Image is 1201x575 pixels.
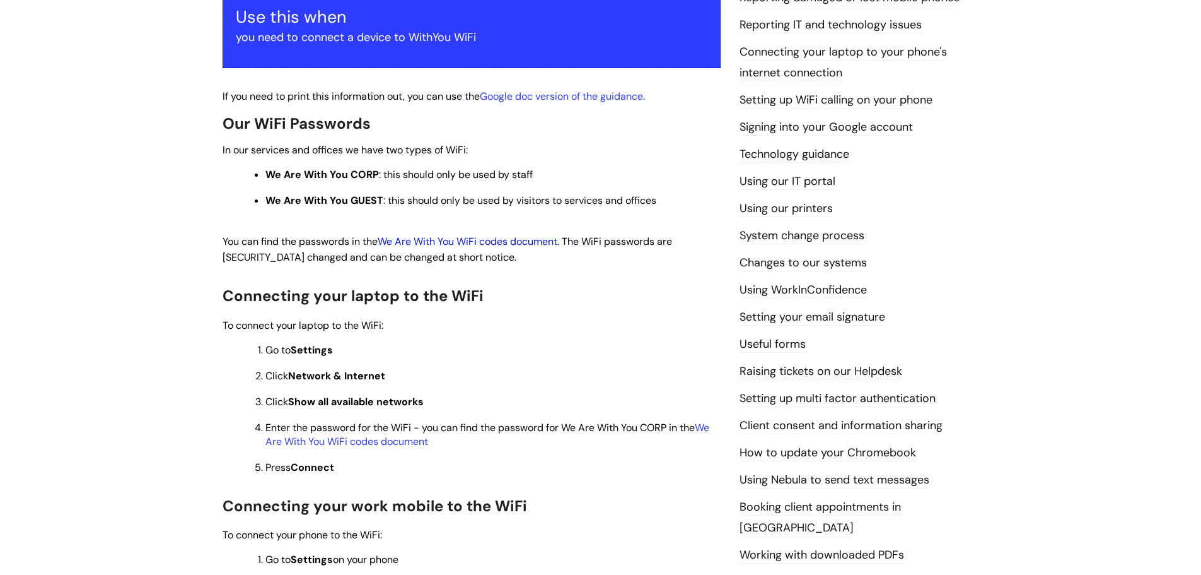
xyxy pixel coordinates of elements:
a: Changes to our systems [740,255,867,271]
a: Google doc version of the guidance [480,90,643,103]
p: you need to connect a device to WithYou WiFi [236,27,707,47]
a: We Are With You WiFi codes document [265,421,709,448]
a: How to update your Chromebook [740,445,916,461]
a: We Are With You WiFi codes document [378,235,557,248]
span: Our WiFi Passwords [223,114,371,133]
a: Reporting IT and technology issues [740,17,922,33]
span: Click [265,395,424,408]
strong: Show all available networks [288,395,424,408]
a: Useful forms [740,336,806,353]
strong: Network & Internet [288,369,385,382]
span: Enter the password for the WiFi - you can find the password for We Are With You CORP in the [265,421,709,448]
span: : this should only be used by visitors to services and offices [265,194,656,207]
strong: Settings [291,553,333,566]
span: Go to on your phone [265,553,398,566]
span: Go to [265,343,333,357]
a: System change process [740,228,864,244]
span: To connect your laptop to the WiFi: [223,319,383,332]
a: Working with downloaded PDFs [740,547,904,564]
span: Press [265,461,334,474]
a: Client consent and information sharing [740,418,943,434]
a: Using Nebula to send text messages [740,472,929,489]
span: You can find the passwords in the . The WiFi passwords are [SECURITY_DATA] changed and can be cha... [223,235,672,264]
a: Technology guidance [740,146,849,163]
strong: We Are With You GUEST [265,194,383,207]
strong: Connect [291,461,334,474]
a: Setting up WiFi calling on your phone [740,92,932,109]
a: Using our IT portal [740,174,835,190]
span: : this should only be used by staff [265,168,533,181]
a: Signing into your Google account [740,119,913,136]
h3: Use this when [236,7,707,27]
strong: We Are With You CORP [265,168,379,181]
a: Connecting your laptop to your phone's internet connection [740,44,947,81]
span: Connecting your laptop to the WiFi [223,286,484,305]
a: Booking client appointments in [GEOGRAPHIC_DATA] [740,499,901,536]
a: Setting your email signature [740,309,885,326]
strong: Settings [291,343,333,357]
span: In our services and offices we have two types of WiFi: [223,143,468,157]
a: Using WorkInConfidence [740,282,867,299]
a: Using our printers [740,201,833,217]
span: If you need to print this information out, you can use the . [223,90,645,103]
span: Connecting your work mobile to the WiFi [223,496,527,516]
a: Raising tickets on our Helpdesk [740,364,902,380]
span: To connect your phone to the WiFi: [223,528,382,542]
a: Setting up multi factor authentication [740,391,936,407]
span: Click [265,369,385,382]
